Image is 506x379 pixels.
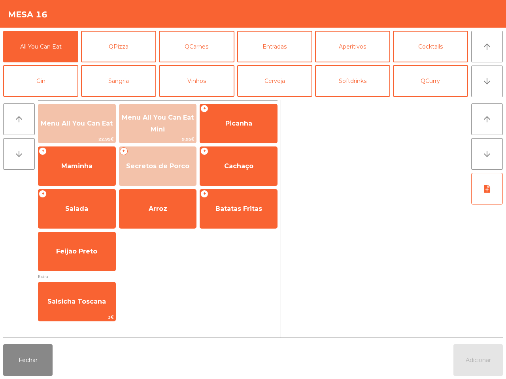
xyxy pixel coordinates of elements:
i: arrow_downward [482,77,492,86]
button: note_add [471,173,503,205]
span: Extra [38,273,278,280]
button: arrow_downward [3,138,35,170]
button: QPizza [81,31,156,62]
i: arrow_upward [482,114,492,124]
button: Gin [3,65,78,97]
span: Secretos de Porco [126,162,189,170]
button: arrow_upward [471,31,503,62]
span: 3€ [38,313,115,321]
span: + [39,190,47,198]
button: Cerveja [237,65,312,97]
button: arrow_upward [3,103,35,135]
span: 22.95€ [38,135,115,143]
span: + [120,147,128,155]
button: QCurry [393,65,468,97]
button: All You Can Eat [3,31,78,62]
button: Aperitivos [315,31,390,62]
button: Softdrinks [315,65,390,97]
i: arrow_upward [482,42,492,51]
button: arrow_downward [471,138,503,170]
span: + [200,105,208,113]
button: QCarnes [159,31,234,62]
span: Cachaço [224,162,253,170]
i: arrow_upward [14,114,24,124]
h4: Mesa 16 [8,9,47,21]
span: + [39,147,47,155]
span: Menu All You Can Eat Mini [122,114,194,133]
span: Feijão Preto [56,248,97,255]
button: Entradas [237,31,312,62]
span: + [200,147,208,155]
i: note_add [482,184,492,193]
i: arrow_downward [482,149,492,159]
button: Sangria [81,65,156,97]
button: Cocktails [393,31,468,62]
span: Arroz [149,205,167,212]
span: Menu All You Can Eat [41,120,113,127]
button: arrow_upward [471,103,503,135]
span: Salada [65,205,88,212]
button: Vinhos [159,65,234,97]
span: Batatas Fritas [215,205,262,212]
span: Salsicha Toscana [47,298,106,305]
button: Fechar [3,344,53,376]
i: arrow_downward [14,149,24,159]
button: arrow_downward [471,66,503,97]
span: + [200,190,208,198]
span: Picanha [225,120,252,127]
span: Maminha [61,162,93,170]
span: 9.95€ [119,135,196,143]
